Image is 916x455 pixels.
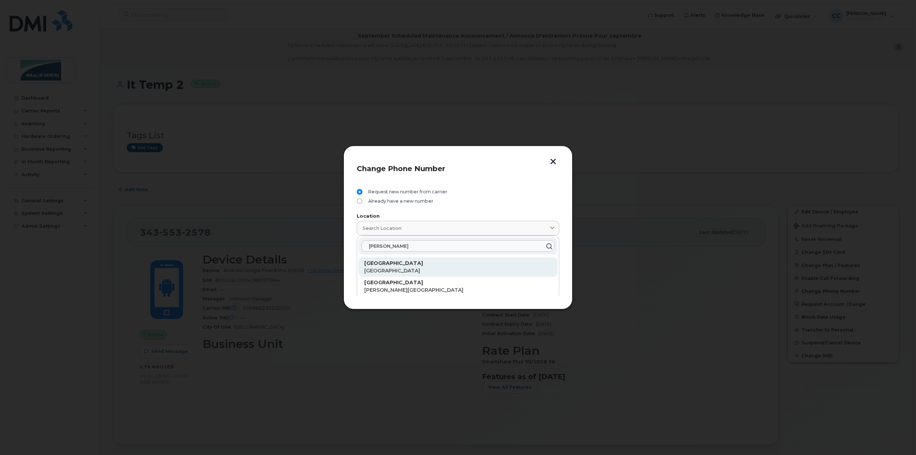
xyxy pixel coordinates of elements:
[357,221,559,236] a: Search location
[363,225,401,232] span: Search location
[357,198,362,204] input: Already have a new number
[364,267,420,274] span: [GEOGRAPHIC_DATA]
[357,189,362,195] input: Request new number from carrier
[365,198,433,204] span: Already have a new number
[364,260,423,266] strong: [GEOGRAPHIC_DATA]
[361,240,555,252] input: Please type 3 or more symbols
[364,287,463,293] span: [PERSON_NAME][GEOGRAPHIC_DATA]
[359,277,557,296] div: [GEOGRAPHIC_DATA][PERSON_NAME][GEOGRAPHIC_DATA]
[359,257,557,277] div: [GEOGRAPHIC_DATA][GEOGRAPHIC_DATA]
[357,164,445,173] span: Change Phone Number
[365,189,447,195] span: Request new number from carrier
[357,214,559,219] label: Location
[364,279,423,286] strong: [GEOGRAPHIC_DATA]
